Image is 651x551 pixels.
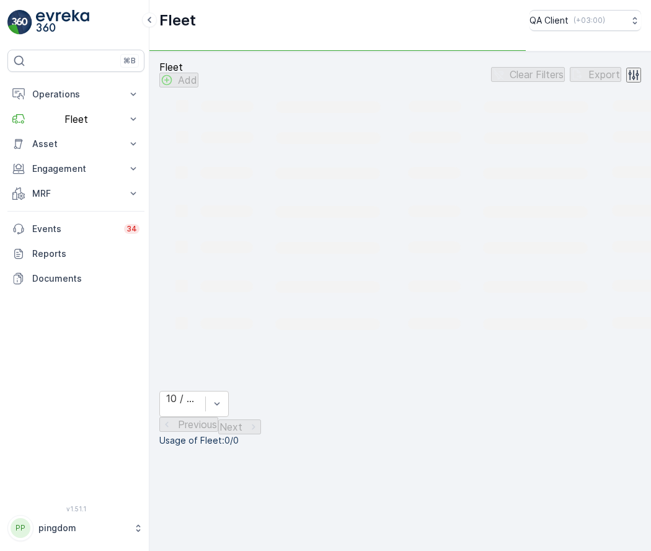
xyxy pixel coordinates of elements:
button: Export [570,67,621,82]
p: 34 [126,224,137,234]
p: Add [178,74,197,86]
img: logo [7,10,32,35]
button: Asset [7,132,144,156]
a: Reports [7,241,144,266]
p: Previous [178,419,217,430]
p: Fleet [159,11,196,30]
div: 10 / Page [166,393,199,404]
a: Events34 [7,217,144,241]
button: Engagement [7,156,144,181]
p: Fleet [32,114,120,125]
span: v 1.51.1 [7,505,144,513]
p: MRF [32,187,120,200]
button: Operations [7,82,144,107]
a: Documents [7,266,144,291]
button: PPpingdom [7,515,144,541]
p: ( +03:00 ) [573,16,605,25]
p: Documents [32,272,139,285]
p: Engagement [32,163,120,175]
p: Next [219,421,242,432]
p: Events [32,223,117,235]
button: Next [218,419,261,434]
p: Reports [32,248,139,260]
button: QA Client(+03:00) [529,10,641,31]
p: ⌘B [123,56,136,66]
p: Clear Filters [510,69,564,80]
p: pingdom [38,522,127,534]
p: QA Client [529,14,569,27]
p: Fleet [159,61,198,73]
p: Asset [32,138,120,150]
button: Fleet [7,107,144,132]
button: Clear Filters [491,67,565,82]
button: Add [159,73,198,87]
p: Export [588,69,620,80]
p: Usage of Fleet : 0/0 [159,434,641,447]
div: PP [11,518,30,538]
img: logo_light-DOdMpM7g.png [36,10,89,35]
button: Previous [159,417,218,432]
button: MRF [7,181,144,206]
p: Operations [32,88,120,101]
